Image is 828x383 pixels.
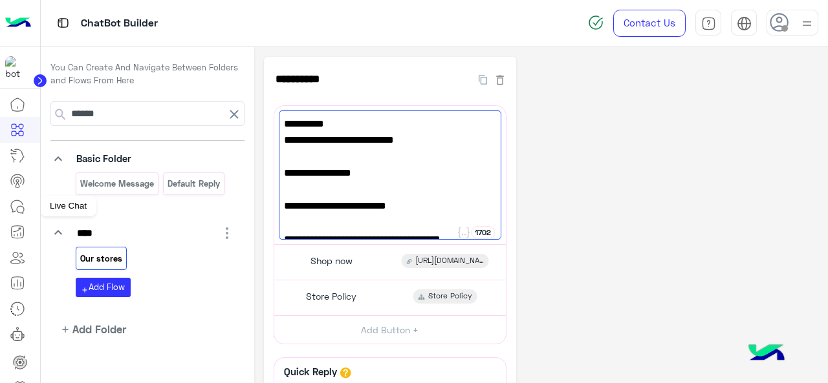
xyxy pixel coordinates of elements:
[744,331,789,377] img: hulul-logo.png
[284,116,496,132] span: ✨ Welcome!
[40,196,96,216] div: Live Chat
[167,176,221,191] p: Default reply
[701,16,716,31] img: tab
[281,366,340,377] h6: Quick Reply
[588,15,604,30] img: spinner
[79,176,155,191] p: Welcome Message
[50,321,127,337] button: addAdd Folder
[274,315,506,344] button: Add Button +
[415,255,484,267] span: [URL][DOMAIN_NAME]
[5,10,31,37] img: Logo
[613,10,686,37] a: Contact Us
[284,198,496,214] span: Daily: 10:00 AM – 11:00 PM
[72,321,126,337] span: Add Folder
[402,254,489,268] div: https://cloud-clothing.co/
[284,231,496,264] span: Weekends: 10:00 AM – 12:00 AM (midnight)
[737,16,752,31] img: tab
[413,289,477,304] div: Store Policy
[799,16,815,32] img: profile
[471,226,495,239] div: 1702
[60,324,71,335] i: add
[81,15,158,32] p: ChatBot Builder
[306,291,356,302] span: Store Policy
[494,72,507,87] button: Delete Flow
[50,225,66,240] i: keyboard_arrow_down
[50,151,66,167] i: keyboard_arrow_down
[79,251,123,266] p: Our stores
[695,10,721,37] a: tab
[81,286,89,294] i: add
[472,72,494,87] button: Duplicate Flow
[457,226,471,239] button: Add user attribute
[284,132,496,149] span: Here are our branch details:
[284,165,496,181] span: 🕒 Working Hours:
[55,15,71,31] img: tab
[76,152,131,164] span: Basic Folder
[310,255,353,267] span: Shop now
[428,291,472,302] span: Store Policy
[76,278,131,296] button: addAdd Flow
[5,56,28,79] img: 317874714732967
[50,61,245,87] p: You Can Create And Navigate Between Folders and Flows From Here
